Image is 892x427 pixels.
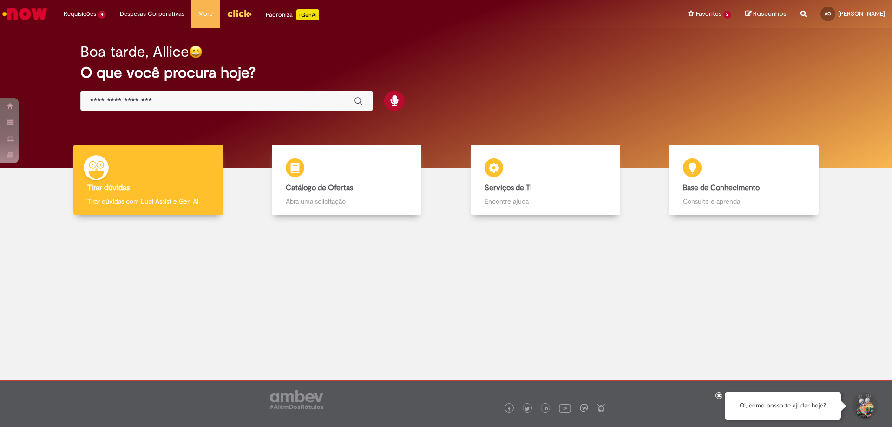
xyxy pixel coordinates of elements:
img: logo_footer_linkedin.png [544,406,548,412]
span: 2 [723,11,731,19]
img: click_logo_yellow_360x200.png [227,7,252,20]
p: Tirar dúvidas com Lupi Assist e Gen Ai [87,197,209,206]
a: Base de Conhecimento Consulte e aprenda [645,145,844,216]
div: Padroniza [266,9,319,20]
img: logo_footer_twitter.png [525,407,530,411]
p: Consulte e aprenda [683,197,805,206]
p: Abra uma solicitação [286,197,407,206]
span: [PERSON_NAME] [838,10,885,18]
a: Serviços de TI Encontre ajuda [446,145,645,216]
img: logo_footer_facebook.png [507,407,512,411]
img: ServiceNow [1,5,49,23]
img: logo_footer_naosei.png [597,404,605,412]
a: Tirar dúvidas Tirar dúvidas com Lupi Assist e Gen Ai [49,145,248,216]
span: 4 [98,11,106,19]
b: Tirar dúvidas [87,183,130,192]
span: AO [825,11,831,17]
p: +GenAi [296,9,319,20]
button: Iniciar Conversa de Suporte [850,392,878,420]
b: Catálogo de Ofertas [286,183,353,192]
h2: O que você procura hoje? [80,65,812,81]
span: Rascunhos [753,9,787,18]
p: Encontre ajuda [485,197,606,206]
h2: Boa tarde, Allice [80,44,189,60]
img: happy-face.png [189,45,203,59]
a: Rascunhos [745,10,787,19]
span: Requisições [64,9,96,19]
div: Oi, como posso te ajudar hoje? [725,392,841,420]
span: Favoritos [696,9,721,19]
span: More [198,9,213,19]
b: Serviços de TI [485,183,532,192]
span: Despesas Corporativas [120,9,184,19]
b: Base de Conhecimento [683,183,760,192]
img: logo_footer_youtube.png [559,402,571,414]
img: logo_footer_workplace.png [580,404,588,412]
img: logo_footer_ambev_rotulo_gray.png [270,390,323,409]
a: Catálogo de Ofertas Abra uma solicitação [248,145,446,216]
